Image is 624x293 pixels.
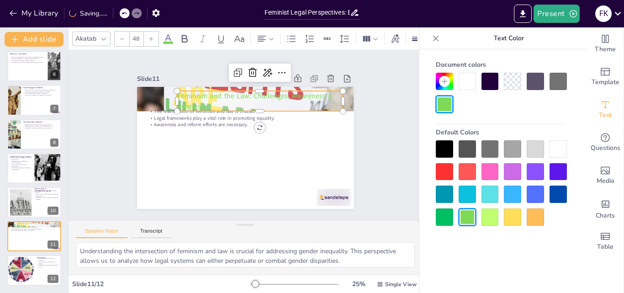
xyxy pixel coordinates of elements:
[10,228,58,230] p: Legal frameworks play a vital role in promoting equality.
[7,51,61,81] div: 6
[76,228,127,238] button: Speaker Notes
[23,86,58,89] p: Violence Against Women
[436,124,567,140] div: Default Colors
[34,193,58,197] p: Lower literacy rates correlate with limited opportunities.
[597,242,613,252] span: Table
[34,190,58,193] p: Significant literacy gaps among women persist.
[10,58,45,60] p: Continued advocacy is necessary for gender parity.
[385,281,417,288] span: Single View
[23,95,58,96] p: Awareness campaigns are necessary for education.
[48,240,58,249] div: 11
[69,9,107,18] div: Saving......
[348,280,370,288] div: 25 %
[264,6,350,19] input: Insert title
[436,57,567,73] div: Document colors
[7,187,61,217] div: 10
[10,59,45,61] p: Low representation affects policy decisions.
[150,105,344,132] p: Legal frameworks play a vital role in promoting equality.
[10,157,32,160] p: Many women are unaware of their legal rights.
[595,5,612,23] button: F K
[7,255,61,285] div: 12
[7,85,61,115] div: 7
[50,172,58,181] div: 9
[514,5,532,23] button: Export to PowerPoint
[50,105,58,113] div: 7
[10,160,32,164] p: Legal Aid Clinics and NGOs are crucial resources.
[7,153,61,183] div: 9
[587,27,624,60] div: Change the overall theme
[37,261,58,264] p: The law can be a tool for social change.
[595,44,616,54] span: Theme
[23,124,58,126] p: Liberal Feminism advocates for equal opportunities.
[592,77,619,87] span: Template
[17,222,56,227] span: Feminism and the Law: Challenges, Awareness & Progress
[7,119,61,149] div: 8
[50,139,58,147] div: 8
[143,63,261,84] div: Slide 11
[48,275,58,283] div: 12
[7,6,62,21] button: My Library
[50,70,58,79] div: 6
[591,143,620,153] span: Questions
[37,256,58,259] p: Conclusion
[37,265,58,268] p: Equal rights are fundamental human rights.
[10,164,32,167] p: Universities promote gender sensitization.
[599,110,612,120] span: Text
[74,32,98,45] div: Akatab
[587,159,624,192] div: Add images, graphics, shapes or video
[76,242,415,267] textarea: Understanding the intersection of feminism and law is crucial for addressing gender inequality. T...
[23,125,58,127] p: Radical Feminism critiques structural patriarchy.
[10,61,45,63] p: Legislative measures like the Reservation Bill are essential.
[23,91,58,93] p: Social stigma discourages reporting of incidents.
[10,56,45,58] p: Women's representation in Lok Sabha is gradually improving.
[37,258,58,261] p: Feminism is about equality, not superiority.
[595,5,612,22] div: F K
[388,32,402,46] div: Text effects
[596,211,615,221] span: Charts
[10,226,58,228] p: The intersection of feminism and law is crucial.
[5,32,63,47] button: Add slide
[10,53,45,55] p: Women in Lok Sabha
[23,90,58,91] p: High incidences of violence against women are alarming.
[597,176,614,186] span: Media
[10,230,58,232] p: Awareness and reform efforts are necessary.
[10,167,32,170] p: Grassroots campaigns are necessary for awareness.
[34,197,58,200] p: Initiatives to improve women's literacy are essential.
[149,111,344,138] p: Awareness and reform efforts are necessary.
[23,127,58,129] p: Postmodern Feminism emphasizes intersectionality.
[10,155,32,158] p: Awareness & Legal Literacy
[131,228,172,238] button: Transcript
[23,120,58,123] p: Feminist Legal Theories
[72,280,251,288] div: Slide 11 / 12
[587,225,624,258] div: Add a table
[587,93,624,126] div: Add text boxes
[410,32,420,46] div: Border settings
[587,126,624,159] div: Get real-time input from your audience
[23,93,58,95] p: Strict implementation of laws is essential.
[7,221,61,251] div: 11
[48,207,58,215] div: 10
[587,192,624,225] div: Add charts and graphs
[180,84,337,110] span: Feminism and the Law: Challenges, Awareness & Progress
[534,5,579,23] button: Present
[360,32,381,46] div: Column Count
[443,27,574,49] p: Text Color
[587,60,624,93] div: Add ready made slides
